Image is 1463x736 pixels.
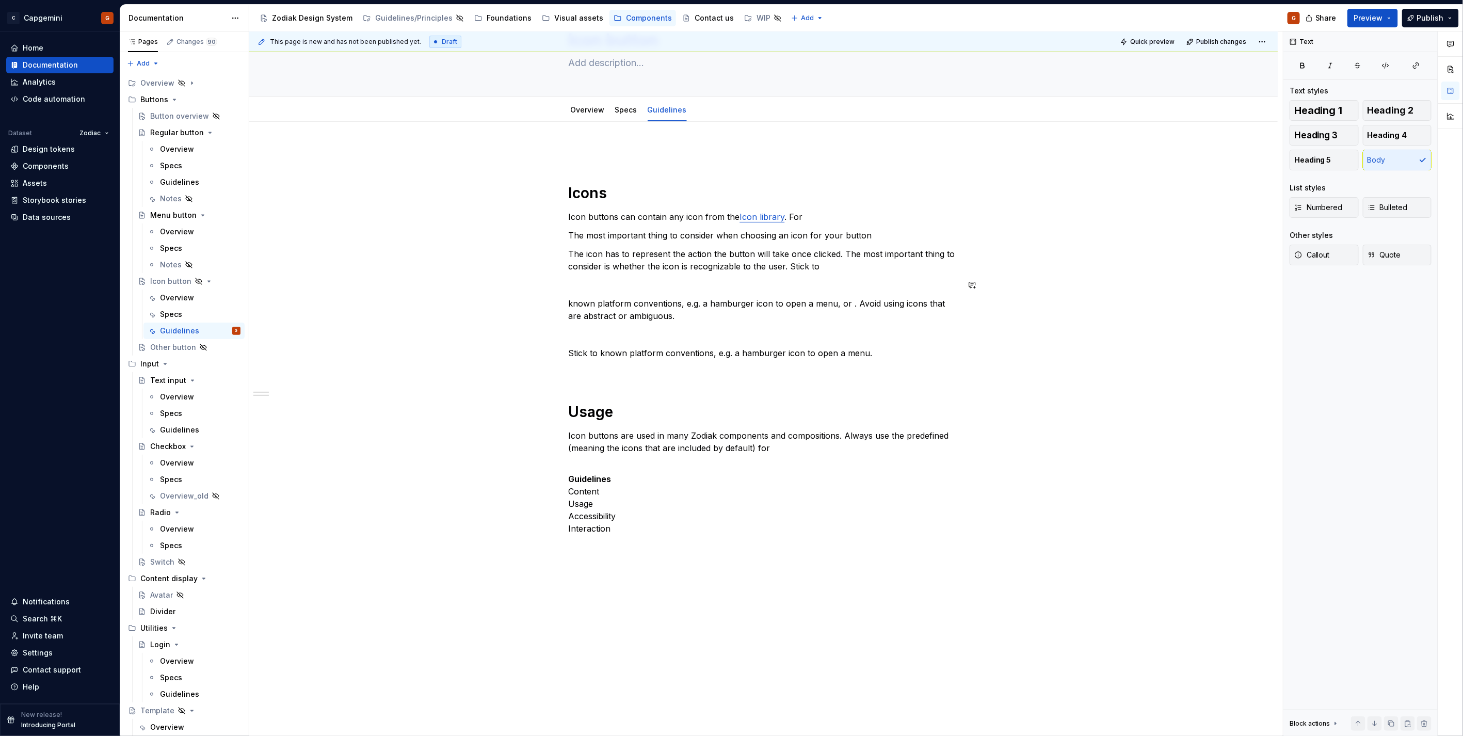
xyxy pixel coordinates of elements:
span: Add [801,14,814,22]
div: Text styles [1290,86,1329,96]
div: Storybook stories [23,195,86,205]
div: Notes [160,194,182,204]
a: Radio [134,504,245,521]
a: Overview [143,389,245,405]
div: Pages [128,38,158,46]
a: Icon button [134,273,245,290]
a: Divider [134,603,245,620]
div: Text input [150,375,186,386]
a: Overview [143,521,245,537]
div: Guidelines [644,99,691,120]
div: WIP [757,13,770,23]
a: Specs [143,405,245,422]
p: Content Usage Accessibility Interaction [569,460,959,547]
div: Home [23,43,43,53]
div: Specs [160,243,182,253]
a: Text input [134,372,245,389]
div: Documentation [128,13,226,23]
div: Specs [160,309,182,319]
a: Foundations [470,10,536,26]
div: Guidelines [160,326,199,336]
a: Code automation [6,91,114,107]
span: Heading 2 [1368,105,1414,116]
a: Storybook stories [6,192,114,209]
button: Heading 5 [1290,150,1359,170]
div: Specs [160,161,182,171]
div: Regular button [150,127,204,138]
a: Specs [143,471,245,488]
div: Overview_old [160,491,208,501]
div: Checkbox [150,441,186,452]
div: Help [23,682,39,692]
button: Publish [1402,9,1459,27]
a: Overview [143,223,245,240]
span: Heading 3 [1294,130,1338,140]
span: Numbered [1294,202,1343,213]
a: Guidelines/Principles [359,10,468,26]
a: Specs [143,669,245,686]
div: Settings [23,648,53,658]
button: Share [1300,9,1343,27]
div: Overview [160,392,194,402]
a: Components [6,158,114,174]
button: Notifications [6,594,114,610]
div: Overview [160,227,194,237]
button: Heading 4 [1363,125,1432,146]
div: Block actions [1290,719,1330,728]
div: Template [140,706,174,716]
h1: Icons [569,184,959,202]
button: Publish changes [1183,35,1251,49]
button: Heading 2 [1363,100,1432,121]
div: Radio [150,507,171,518]
p: Stick to known platform conventions, e.g. a hamburger icon to open a menu. [569,347,959,359]
div: Icon button [150,276,191,286]
a: Button overview [134,108,245,124]
a: Zodiak Design System [255,10,357,26]
a: Avatar [134,587,245,603]
div: Invite team [23,631,63,641]
button: Quick preview [1117,35,1179,49]
div: Guidelines/Principles [375,13,453,23]
div: Zodiak Design System [272,13,352,23]
a: Specs [143,240,245,257]
a: Regular button [134,124,245,141]
a: Specs [143,537,245,554]
div: Notes [160,260,182,270]
div: Overview [124,75,245,91]
span: Draft [442,38,457,46]
a: Template [124,702,245,719]
div: Buttons [140,94,168,105]
div: Contact us [695,13,734,23]
div: Button overview [150,111,209,121]
a: WIP [740,10,786,26]
a: Login [134,636,245,653]
p: known platform conventions, e.g. a hamburger icon to open a menu, or . Avoid using icons that are... [569,297,959,322]
div: Input [124,356,245,372]
div: Foundations [487,13,532,23]
h1: Usage [569,403,959,421]
div: Contact support [23,665,81,675]
a: Checkbox [134,438,245,455]
div: Code automation [23,94,85,104]
div: Login [150,639,170,650]
button: Search ⌘K [6,611,114,627]
button: Add [124,56,163,71]
a: Notes [143,190,245,207]
div: Specs [160,673,182,683]
button: Heading 3 [1290,125,1359,146]
span: Quick preview [1130,38,1175,46]
div: Data sources [23,212,71,222]
a: Documentation [6,57,114,73]
div: Analytics [23,77,56,87]
div: Page tree [255,8,786,28]
div: Other button [150,342,196,353]
a: Analytics [6,74,114,90]
a: Specs [615,105,637,114]
div: Overview [160,458,194,468]
span: Heading 5 [1294,155,1331,165]
div: Documentation [23,60,78,70]
span: Publish changes [1196,38,1246,46]
span: Share [1315,13,1337,23]
div: List styles [1290,183,1326,193]
div: Guidelines [160,177,199,187]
